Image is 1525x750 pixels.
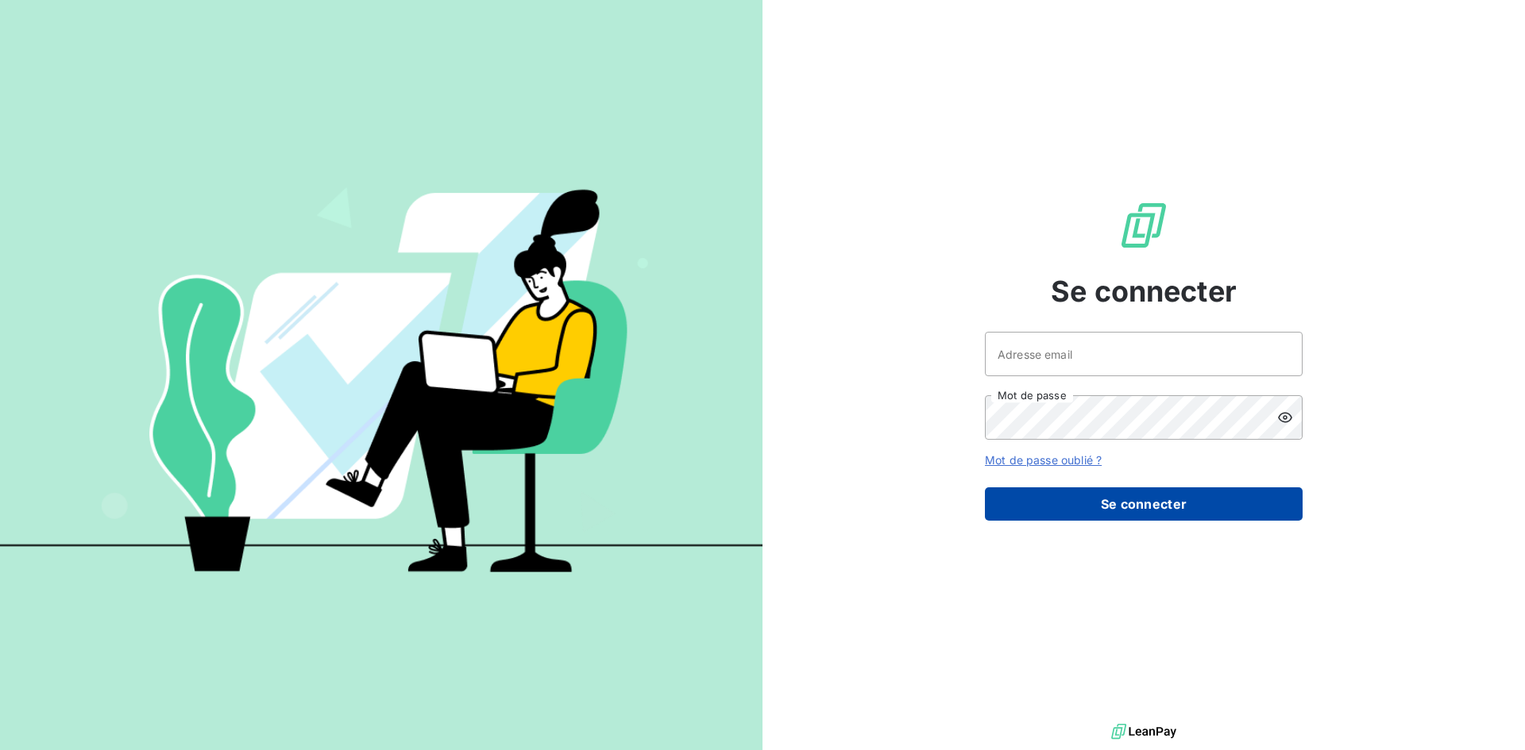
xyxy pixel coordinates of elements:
[1051,270,1237,313] span: Se connecter
[985,487,1303,521] button: Se connecter
[985,332,1303,376] input: placeholder
[985,453,1102,467] a: Mot de passe oublié ?
[1111,720,1176,744] img: logo
[1118,200,1169,251] img: Logo LeanPay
